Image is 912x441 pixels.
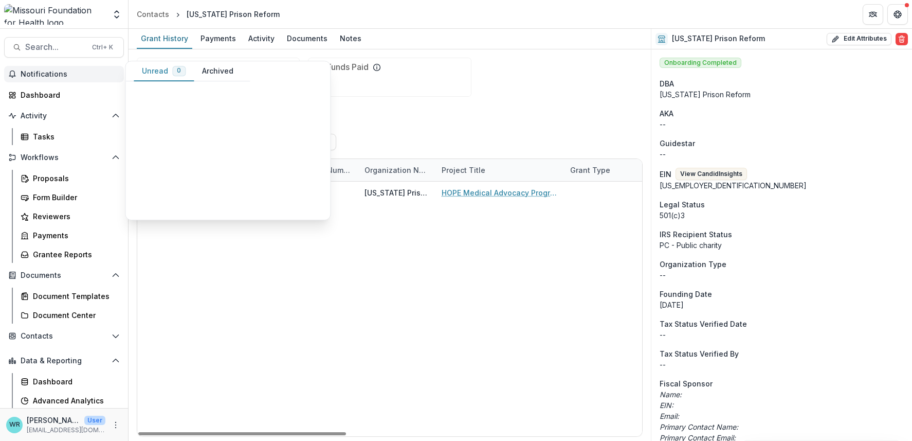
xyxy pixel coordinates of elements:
[660,378,713,389] span: Fiscal Sponsor
[4,328,124,344] button: Open Contacts
[110,419,122,431] button: More
[660,199,705,210] span: Legal Status
[21,153,107,162] span: Workflows
[4,108,124,124] button: Open Activity
[33,249,116,260] div: Grantee Reports
[21,271,107,280] span: Documents
[4,4,105,25] img: Missouri Foundation for Health logo
[16,208,124,225] a: Reviewers
[327,62,369,72] h2: Funds Paid
[672,34,765,43] h2: [US_STATE] Prison Reform
[364,187,429,198] div: [US_STATE] Prison Reform
[33,192,116,203] div: Form Builder
[660,229,732,240] span: IRS Recipient Status
[16,307,124,324] a: Document Center
[33,376,116,387] div: Dashboard
[641,159,744,181] div: Amount Requested
[660,422,738,431] i: Primary Contact Name:
[660,149,904,160] div: --
[33,211,116,222] div: Reviewers
[4,66,124,82] button: Notifications
[896,33,908,45] button: Delete
[25,42,86,52] span: Search...
[283,31,332,46] div: Documents
[16,170,124,187] a: Proposals
[442,187,558,198] a: HOPE Medical Advocacy Program
[133,7,173,22] a: Contacts
[16,373,124,390] a: Dashboard
[660,119,904,130] p: --
[660,329,904,340] p: --
[90,42,115,53] div: Ctrl + K
[196,29,240,49] a: Payments
[9,421,20,428] div: Wendy Rohrbach
[4,86,124,103] a: Dashboard
[187,9,280,20] div: [US_STATE] Prison Reform
[16,189,124,206] a: Form Builder
[33,131,116,142] div: Tasks
[33,173,116,184] div: Proposals
[660,401,673,410] i: EIN:
[660,270,904,280] p: --
[21,357,107,365] span: Data & Reporting
[4,37,124,58] button: Search...
[564,159,641,181] div: Grant Type
[21,112,107,120] span: Activity
[283,29,332,49] a: Documents
[827,33,891,45] button: Edit Attributes
[16,227,124,244] a: Payments
[16,288,124,305] a: Document Templates
[33,291,116,302] div: Document Templates
[137,9,169,20] div: Contacts
[660,108,673,119] span: AKA
[660,169,671,180] p: EIN
[660,210,904,221] div: 501(c)3
[33,395,116,406] div: Advanced Analytics
[196,31,240,46] div: Payments
[660,289,712,299] span: Founding Date
[137,31,192,46] div: Grant History
[660,259,726,270] span: Organization Type
[21,90,116,100] div: Dashboard
[435,165,491,175] div: Project Title
[641,165,722,175] div: Amount Requested
[4,352,124,369] button: Open Data & Reporting
[660,240,904,251] div: PC - Public charity
[358,159,435,181] div: Organization Name
[33,310,116,321] div: Document Center
[177,67,181,74] span: 0
[134,61,194,81] button: Unread
[660,180,904,191] div: [US_EMPLOYER_IDENTIFICATION_NUMBER]
[336,29,366,49] a: Notes
[660,390,682,399] i: Name:
[244,31,279,46] div: Activity
[84,416,105,425] p: User
[564,165,616,175] div: Grant Type
[660,319,747,329] span: Tax Status Verified Date
[21,70,120,79] span: Notifications
[33,230,116,241] div: Payments
[110,4,124,25] button: Open entity switcher
[660,58,741,68] span: Onboarding Completed
[863,4,883,25] button: Partners
[660,348,739,359] span: Tax Status Verified By
[16,128,124,145] a: Tasks
[660,412,679,420] i: Email:
[358,165,435,175] div: Organization Name
[887,4,908,25] button: Get Help
[435,159,564,181] div: Project Title
[194,61,242,81] button: Archived
[660,78,674,89] span: DBA
[16,392,124,409] a: Advanced Analytics
[133,7,284,22] nav: breadcrumb
[27,426,105,435] p: [EMAIL_ADDRESS][DOMAIN_NAME]
[660,359,904,370] p: --
[660,138,695,149] span: Guidestar
[21,332,107,341] span: Contacts
[27,415,80,426] p: [PERSON_NAME]
[336,31,366,46] div: Notes
[676,168,747,180] button: View CandidInsights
